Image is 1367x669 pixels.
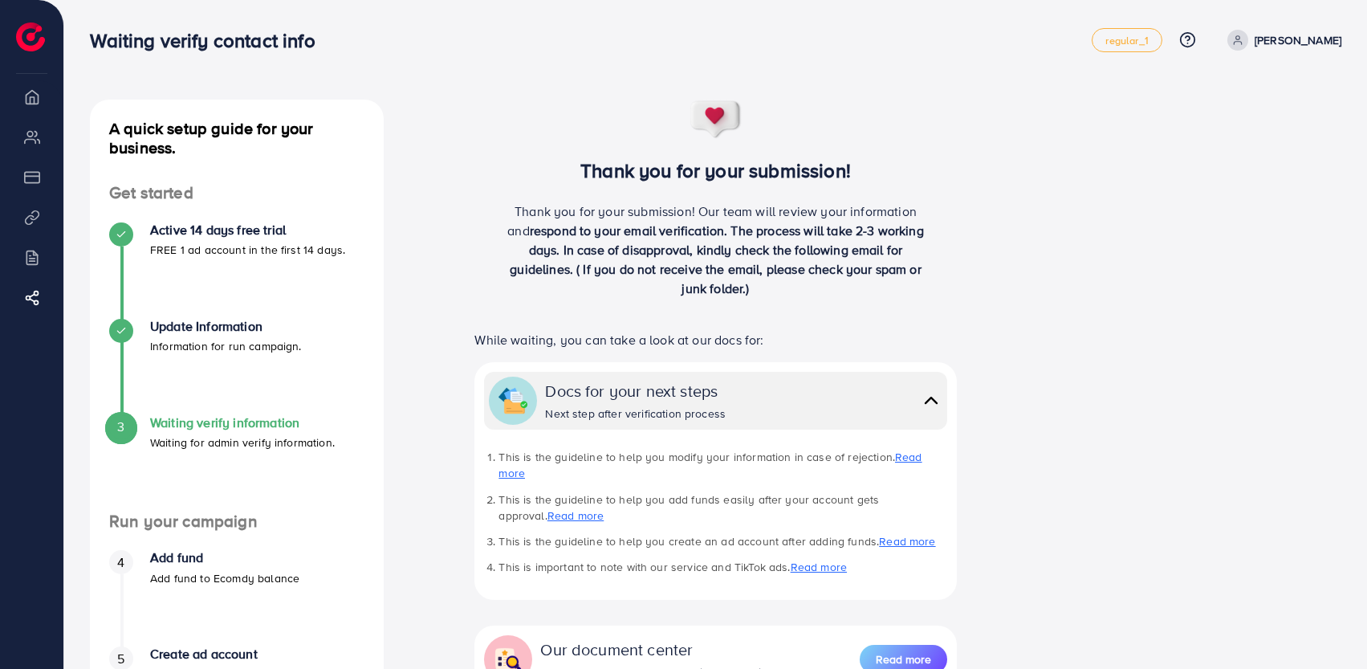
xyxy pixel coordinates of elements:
h3: Thank you for your submission! [448,159,983,182]
a: Read more [498,449,922,481]
p: Thank you for your submission! Our team will review your information and [502,202,930,298]
span: 3 [117,418,124,436]
h4: Get started [90,183,384,203]
li: This is the guideline to help you create an ad account after adding funds. [498,533,946,549]
img: collapse [920,389,942,412]
span: Read more [876,651,931,667]
span: 5 [117,650,124,668]
p: While waiting, you can take a look at our docs for: [474,330,956,349]
a: Read more [547,508,604,524]
h4: A quick setup guide for your business. [90,119,384,157]
h4: Update Information [150,319,302,334]
li: Active 14 days free trial [90,222,384,319]
li: Waiting verify information [90,415,384,512]
a: regular_1 [1092,28,1162,52]
span: respond to your email verification. The process will take 2-3 working days. In case of disapprova... [510,222,924,297]
li: Add fund [90,550,384,647]
li: Update Information [90,319,384,415]
li: This is the guideline to help you modify your information in case of rejection. [498,449,946,482]
span: regular_1 [1105,35,1148,46]
a: Read more [879,533,935,549]
a: [PERSON_NAME] [1221,30,1341,51]
h4: Active 14 days free trial [150,222,345,238]
h4: Add fund [150,550,299,565]
p: FREE 1 ad account in the first 14 days. [150,240,345,259]
span: 4 [117,553,124,572]
div: Docs for your next steps [545,379,726,402]
li: This is the guideline to help you add funds easily after your account gets approval. [498,492,946,524]
p: Information for run campaign. [150,337,302,356]
img: collapse [498,386,527,415]
p: [PERSON_NAME] [1255,31,1341,50]
a: Read more [791,559,847,575]
div: Next step after verification process [545,406,726,422]
p: Add fund to Ecomdy balance [150,569,299,588]
li: This is important to note with our service and TikTok ads. [498,559,946,575]
img: logo [16,22,45,51]
h4: Run your campaign [90,512,384,532]
h4: Create ad account [150,647,364,662]
iframe: Chat [1016,79,1355,657]
img: success [690,100,742,140]
h4: Waiting verify information [150,415,335,430]
p: Waiting for admin verify information. [150,433,335,452]
h3: Waiting verify contact info [90,29,328,52]
div: Our document center [540,638,783,661]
